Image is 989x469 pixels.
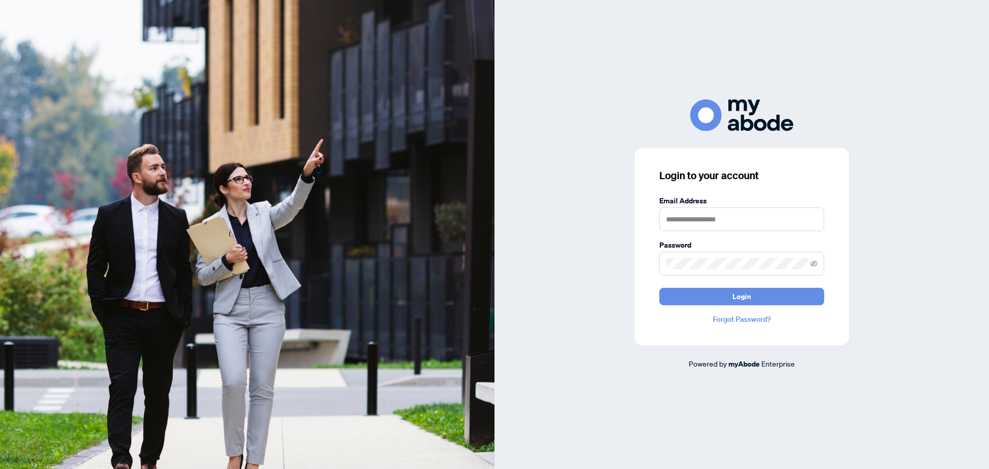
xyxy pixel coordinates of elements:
[659,288,824,305] button: Login
[728,358,760,370] a: myAbode
[659,314,824,325] a: Forgot Password?
[659,195,824,206] label: Email Address
[659,239,824,251] label: Password
[689,359,727,368] span: Powered by
[810,260,817,267] span: eye-invisible
[761,359,795,368] span: Enterprise
[732,288,751,305] span: Login
[690,99,793,131] img: ma-logo
[659,168,824,183] h3: Login to your account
